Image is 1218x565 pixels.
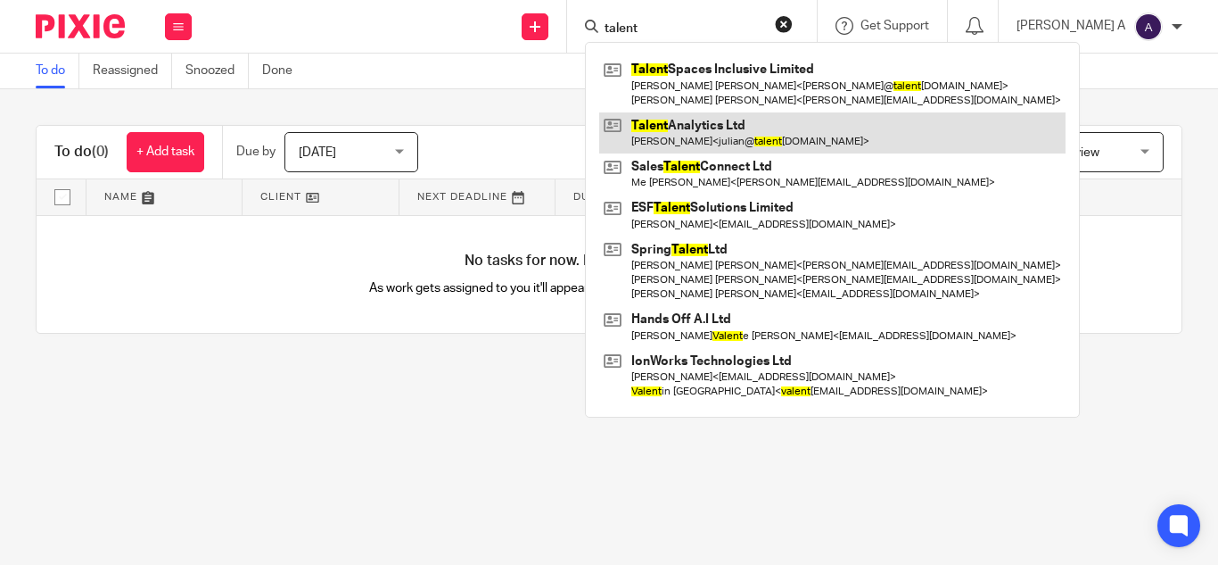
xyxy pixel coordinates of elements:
h4: No tasks for now. Relax and enjoy your day! [37,252,1181,270]
input: Search [603,21,763,37]
span: (0) [92,145,109,159]
a: To do [36,54,79,88]
a: Reassigned [93,54,172,88]
button: Clear [775,15,793,33]
h1: To do [54,143,109,162]
span: Get Support [860,20,929,32]
p: As work gets assigned to you it'll appear here automatically, helping you stay organised. [323,279,895,297]
img: Pixie [36,14,125,38]
span: [DATE] [299,146,336,159]
a: Snoozed [185,54,249,88]
p: [PERSON_NAME] A [1016,17,1125,35]
a: + Add task [127,132,204,172]
a: Done [262,54,306,88]
img: svg%3E [1134,12,1163,41]
p: Due by [236,143,276,161]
